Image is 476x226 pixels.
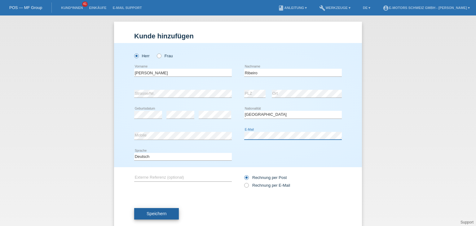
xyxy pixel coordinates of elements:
[134,54,150,58] label: Herr
[244,175,287,180] label: Rechnung per Post
[9,5,42,10] a: POS — MF Group
[275,6,310,10] a: bookAnleitung ▾
[134,54,138,58] input: Herr
[134,208,179,220] button: Speichern
[380,6,473,10] a: account_circleE-Motors Schweiz GmbH - [PERSON_NAME] ▾
[461,220,474,224] a: Support
[147,211,166,216] span: Speichern
[86,6,109,10] a: Einkäufe
[134,32,342,40] h1: Kunde hinzufügen
[244,175,248,183] input: Rechnung per Post
[82,2,88,7] span: 41
[278,5,284,11] i: book
[157,54,161,58] input: Frau
[58,6,86,10] a: Kund*innen
[316,6,354,10] a: buildWerkzeuge ▾
[319,5,325,11] i: build
[383,5,389,11] i: account_circle
[157,54,173,58] label: Frau
[360,6,373,10] a: DE ▾
[110,6,145,10] a: E-Mail Support
[244,183,290,188] label: Rechnung per E-Mail
[244,183,248,191] input: Rechnung per E-Mail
